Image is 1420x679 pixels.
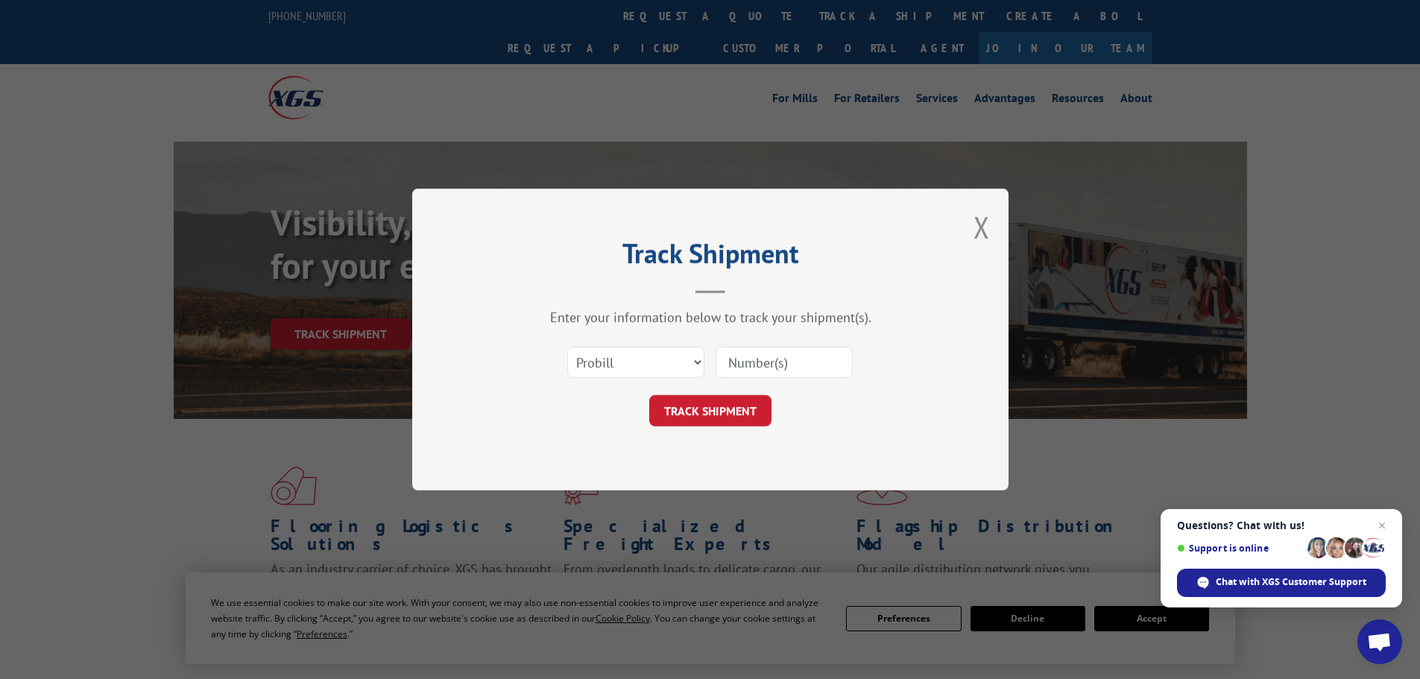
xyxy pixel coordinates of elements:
[1216,575,1366,589] span: Chat with XGS Customer Support
[974,207,990,247] button: Close modal
[487,309,934,326] div: Enter your information below to track your shipment(s).
[716,347,853,378] input: Number(s)
[487,243,934,271] h2: Track Shipment
[1357,619,1402,664] div: Open chat
[1177,519,1386,531] span: Questions? Chat with us!
[1177,543,1302,554] span: Support is online
[1177,569,1386,597] div: Chat with XGS Customer Support
[1373,517,1391,534] span: Close chat
[649,395,771,426] button: TRACK SHIPMENT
